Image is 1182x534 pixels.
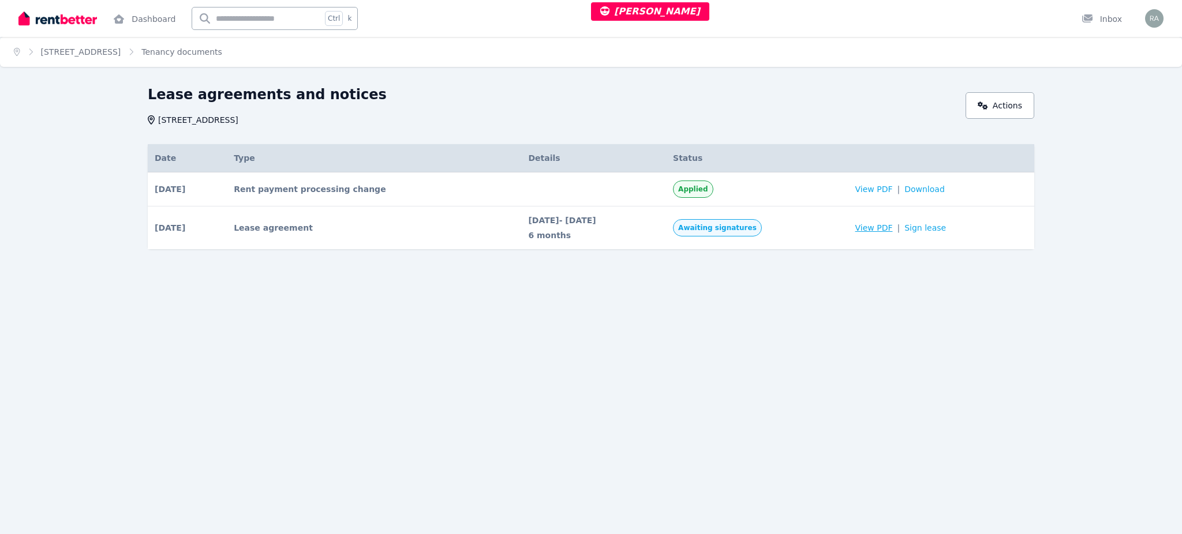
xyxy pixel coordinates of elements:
[904,222,946,234] a: Sign lease
[1145,9,1164,28] img: Rochelle Alvarez
[855,222,893,234] span: View PDF
[141,46,222,58] span: Tenancy documents
[855,183,893,195] span: View PDF
[897,222,900,234] span: |
[41,47,121,57] a: [STREET_ADDRESS]
[227,172,521,206] td: Rent payment processing change
[600,6,700,17] span: [PERSON_NAME]
[897,183,900,195] span: |
[18,10,97,27] img: RentBetter
[155,183,185,195] span: [DATE]
[678,185,708,194] span: Applied
[347,14,351,23] span: k
[521,144,666,172] th: Details
[148,85,387,104] h1: Lease agreements and notices
[158,114,238,126] span: [STREET_ADDRESS]
[155,222,185,234] span: [DATE]
[678,223,757,232] span: Awaiting signatures
[148,144,227,172] th: Date
[227,144,521,172] th: Type
[528,215,659,226] span: [DATE] - [DATE]
[227,206,521,250] td: Lease agreement
[966,92,1034,119] a: Actions
[666,144,848,172] th: Status
[1082,13,1122,25] div: Inbox
[904,183,945,195] span: Download
[325,11,343,26] span: Ctrl
[528,230,659,241] span: 6 months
